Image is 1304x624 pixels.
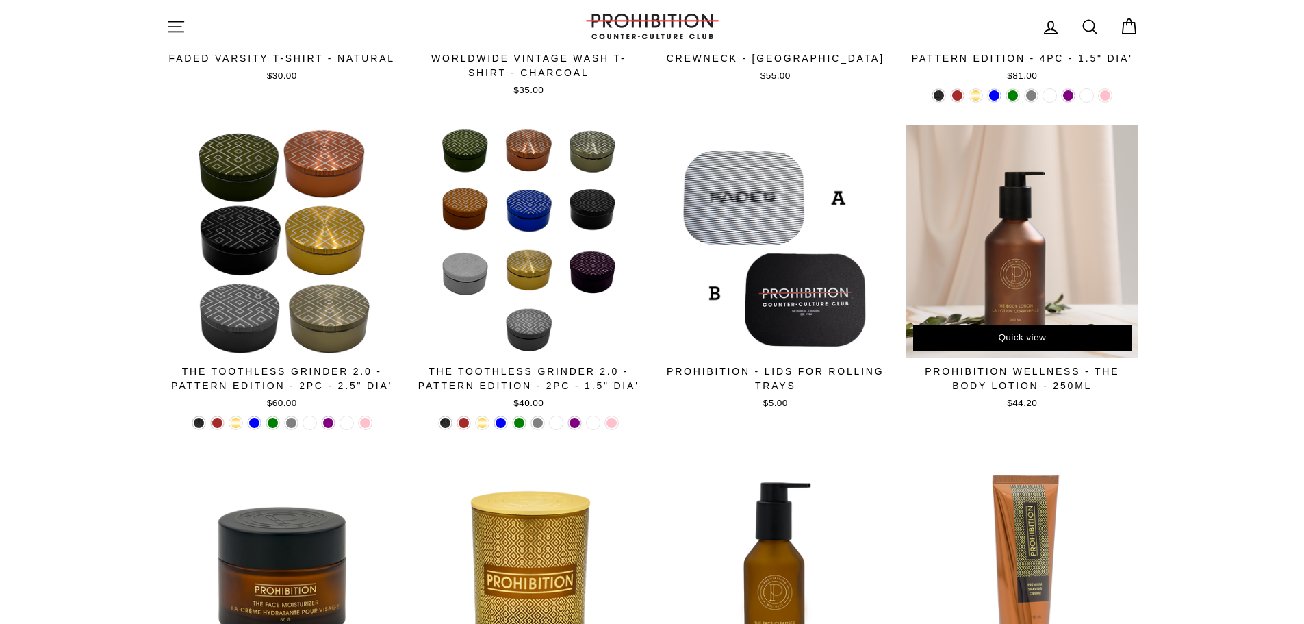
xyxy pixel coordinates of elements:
[413,125,645,414] a: The Toothless Grinder 2.0 - Pattern Edition - 2PC - 1.5" Dia'$40.00
[413,364,645,393] div: The Toothless Grinder 2.0 - Pattern Edition - 2PC - 1.5" Dia'
[906,364,1138,393] div: Prohibition Wellness - The Body Lotion - 250ML
[584,14,721,39] img: PROHIBITION COUNTER-CULTURE CLUB
[660,364,892,393] div: PROHIBITION - LIDS FOR ROLLING TRAYS
[660,397,892,410] div: $5.00
[166,397,398,410] div: $60.00
[998,332,1046,342] span: Quick view
[166,364,398,393] div: The Toothless Grinder 2.0 - Pattern Edition - 2PC - 2.5" Dia'
[413,397,645,410] div: $40.00
[413,84,645,97] div: $35.00
[660,69,892,83] div: $55.00
[906,125,1138,414] a: Quick view Prohibition Wellness - The Body Lotion - 250ML$44.20
[166,69,398,83] div: $30.00
[906,397,1138,410] div: $44.20
[166,125,398,414] a: The Toothless Grinder 2.0 - Pattern Edition - 2PC - 2.5" Dia'$60.00
[413,37,645,80] div: Counter-Culture Club Worldwide Vintage Wash T-Shirt - Charcoal
[660,125,892,414] a: PROHIBITION - LIDS FOR ROLLING TRAYS$5.00
[906,69,1138,83] div: $81.00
